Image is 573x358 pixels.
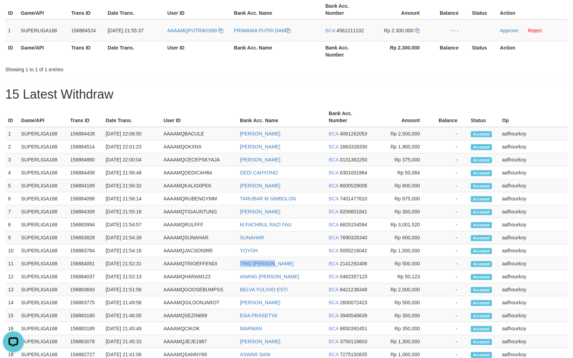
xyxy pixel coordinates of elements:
[5,270,18,283] td: 12
[431,270,468,283] td: -
[240,196,296,201] a: TARUBAR M SIMBOLON
[103,231,161,244] td: [DATE] 21:54:39
[67,127,103,140] td: 156884428
[5,192,18,205] td: 6
[240,352,271,357] a: ASWAR SANI
[240,261,293,266] a: TRIO [PERSON_NAME]
[18,20,68,41] td: SUPERLIGA168
[471,248,492,254] span: Accepted
[240,170,278,175] a: DEDI CAHYONO
[165,41,231,61] th: User ID
[374,153,431,166] td: Rp 375,000
[499,205,568,218] td: aafhourkoy
[374,192,431,205] td: Rp 875,000
[161,107,237,127] th: User ID
[374,296,431,309] td: Rp 500,000
[18,179,67,192] td: SUPERLIGA168
[67,270,103,283] td: 156884037
[67,335,103,348] td: 156883078
[5,153,18,166] td: 3
[471,339,492,345] span: Accepted
[67,107,103,127] th: Trans ID
[431,283,468,296] td: -
[431,205,468,218] td: -
[469,41,497,61] th: Status
[3,3,24,24] button: Open LiveChat chat widget
[322,41,372,61] th: Bank Acc. Number
[499,218,568,231] td: aafhourkoy
[103,283,161,296] td: [DATE] 21:51:56
[431,296,468,309] td: -
[471,352,492,358] span: Accepted
[103,218,161,231] td: [DATE] 21:54:57
[5,179,18,192] td: 5
[499,335,568,348] td: aafhourkoy
[103,192,161,205] td: [DATE] 21:56:14
[499,127,568,140] td: aafhourkoy
[5,257,18,270] td: 11
[431,335,468,348] td: -
[340,170,367,175] span: Copy 6301001964 to clipboard
[161,231,237,244] td: AAAAMQSUNAHAR
[103,270,161,283] td: [DATE] 21:52:13
[499,179,568,192] td: aafhourkoy
[340,248,367,253] span: Copy 5055216042 to clipboard
[431,153,468,166] td: -
[431,231,468,244] td: -
[340,261,367,266] span: Copy 2141292406 to clipboard
[374,127,431,140] td: Rp 2,500,000
[329,131,339,137] span: BCA
[499,107,568,127] th: Op
[18,205,67,218] td: SUPERLIGA168
[499,192,568,205] td: aafhourkoy
[67,283,103,296] td: 156883693
[161,166,237,179] td: AAAAMQDEDICAH84
[329,196,339,201] span: BCA
[471,222,492,228] span: Accepted
[431,244,468,257] td: -
[18,322,67,335] td: SUPERLIGA168
[374,218,431,231] td: Rp 3,001,520
[374,335,431,348] td: Rp 1,300,000
[374,309,431,322] td: Rp 300,000
[471,300,492,306] span: Accepted
[431,218,468,231] td: -
[340,326,367,331] span: Copy 8650392451 to clipboard
[471,144,492,150] span: Accepted
[5,63,233,73] div: Showing 1 to 1 of 1 entries
[240,235,264,240] a: SUNAHAR
[18,166,67,179] td: SUPERLIGA168
[431,107,468,127] th: Balance
[103,257,161,270] td: [DATE] 21:52:31
[329,313,339,318] span: BCA
[18,153,67,166] td: SUPERLIGA168
[67,218,103,231] td: 156883994
[471,157,492,163] span: Accepted
[499,322,568,335] td: aafhourkoy
[374,283,431,296] td: Rp 2,000,000
[67,244,103,257] td: 156883784
[161,127,237,140] td: AAAAMQBACULE
[103,107,161,127] th: Date Trans.
[340,274,367,279] span: Copy 0462357123 to clipboard
[161,322,237,335] td: AAAAMQCIKOK
[18,231,67,244] td: SUPERLIGA168
[329,352,339,357] span: BCA
[108,28,144,33] span: [DATE] 21:55:37
[167,28,217,33] span: AAAAMQPUTRIKOI99
[161,257,237,270] td: AAAAMQTRIOEFFENDI
[499,270,568,283] td: aafhourkoy
[5,107,18,127] th: ID
[431,140,468,153] td: -
[240,313,277,318] a: EGA PRASETYA
[67,296,103,309] td: 156883775
[471,183,492,189] span: Accepted
[499,140,568,153] td: aafhourkoy
[471,261,492,267] span: Accepted
[340,313,367,318] span: Copy 3940546639 to clipboard
[5,218,18,231] td: 8
[374,179,431,192] td: Rp 800,000
[18,309,67,322] td: SUPERLIGA168
[103,179,161,192] td: [DATE] 21:56:32
[240,287,288,292] a: BELVA YULIVIO ESTI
